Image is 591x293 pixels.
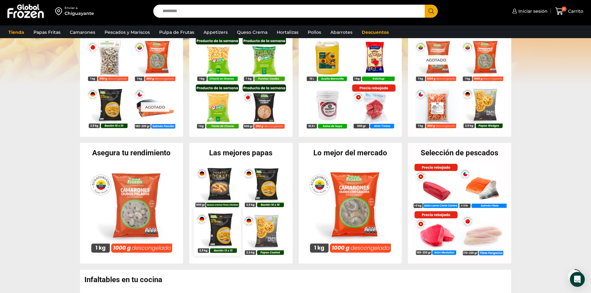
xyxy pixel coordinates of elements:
div: Chiguayante [65,10,94,16]
a: Tienda [5,26,27,38]
button: Search button [425,5,438,18]
span: Iniciar sesión [517,8,548,14]
a: Papas Fritas [30,26,64,38]
a: 0 Carrito [554,4,585,19]
h2: Selección de pescados [408,149,511,157]
a: Pollos [305,26,324,38]
a: Descuentos [359,26,392,38]
h2: Infaltables en tu cocina [84,276,511,283]
span: 0 [562,7,566,11]
h2: Asegura tu rendimiento [80,149,183,157]
div: Open Intercom Messenger [570,272,585,287]
h2: Las mejores papas [189,149,293,157]
h2: Lo mejor del mercado [299,149,402,157]
a: Pescados y Mariscos [101,26,153,38]
p: Agotado [422,55,450,64]
a: Hortalizas [274,26,302,38]
a: Queso Crema [234,26,271,38]
a: Iniciar sesión [511,5,548,17]
a: Pulpa de Frutas [156,26,197,38]
a: Abarrotes [327,26,356,38]
a: Appetizers [200,26,231,38]
div: Enviar a [65,6,94,10]
img: address-field-icon.svg [55,6,65,16]
p: Agotado [141,102,169,112]
span: Carrito [566,8,583,14]
a: Camarones [67,26,98,38]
